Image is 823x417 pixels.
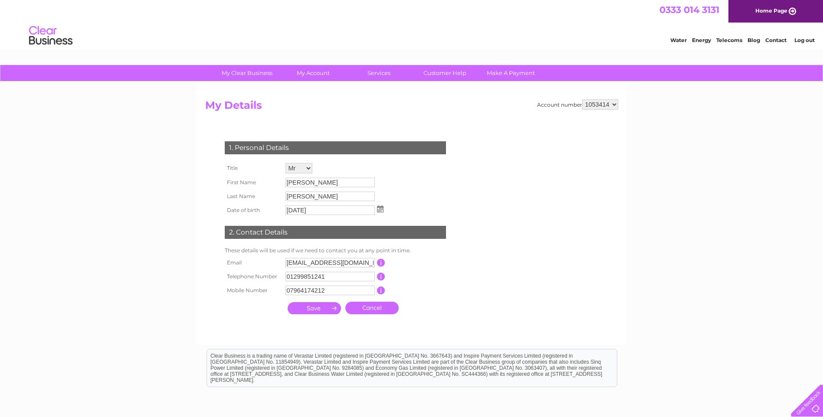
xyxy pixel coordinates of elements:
a: Customer Help [409,65,481,81]
th: First Name [223,176,283,189]
a: Blog [748,37,760,43]
h2: My Details [205,99,618,116]
div: 2. Contact Details [225,226,446,239]
a: 0333 014 3131 [659,4,719,15]
th: Email [223,256,283,270]
a: Energy [692,37,711,43]
a: Contact [765,37,787,43]
th: Date of birth [223,203,283,217]
div: 1. Personal Details [225,141,446,154]
input: Information [377,273,385,280]
a: Make A Payment [475,65,547,81]
a: My Account [277,65,349,81]
div: Clear Business is a trading name of Verastar Limited (registered in [GEOGRAPHIC_DATA] No. 3667643... [207,5,617,42]
a: Log out [794,37,815,43]
th: Telephone Number [223,270,283,283]
input: Submit [288,302,341,314]
a: Water [670,37,687,43]
a: Services [343,65,415,81]
input: Information [377,259,385,267]
img: logo.png [29,23,73,49]
th: Title [223,161,283,176]
th: Mobile Number [223,283,283,297]
div: Account number [537,99,618,110]
img: ... [377,205,384,212]
input: Information [377,287,385,294]
th: Last Name [223,189,283,203]
a: Telecoms [716,37,742,43]
a: My Clear Business [211,65,283,81]
a: Cancel [345,302,399,314]
td: These details will be used if we need to contact you at any point in time. [223,245,448,256]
